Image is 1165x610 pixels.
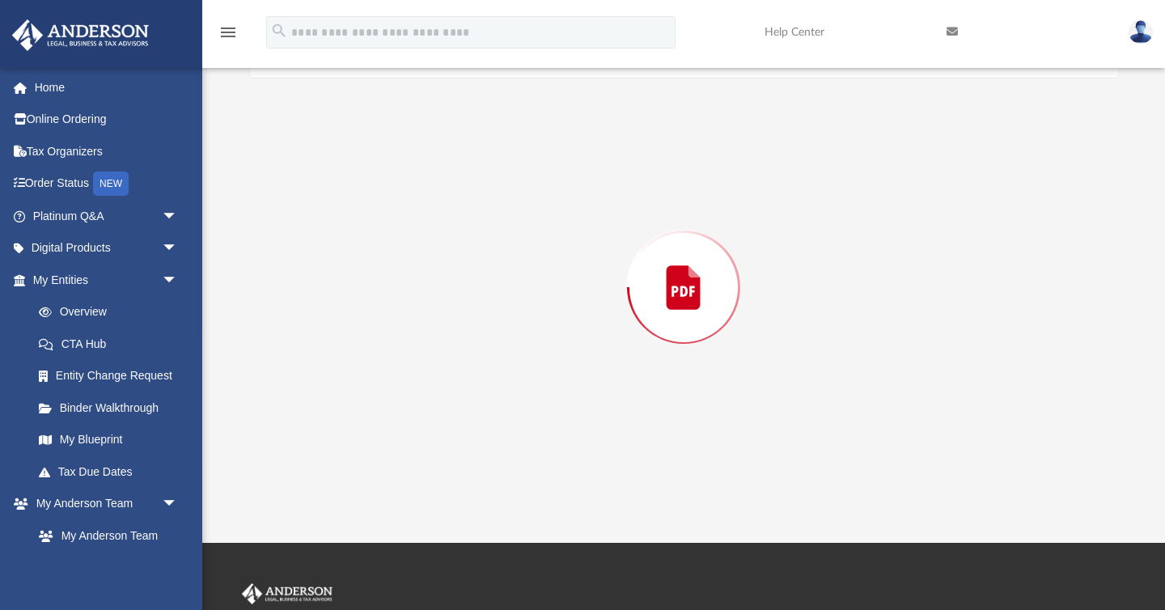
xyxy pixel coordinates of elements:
[23,296,202,328] a: Overview
[218,23,238,42] i: menu
[23,392,202,424] a: Binder Walkthrough
[11,135,202,167] a: Tax Organizers
[270,22,288,40] i: search
[218,31,238,42] a: menu
[11,104,202,136] a: Online Ordering
[11,232,202,265] a: Digital Productsarrow_drop_down
[11,167,202,201] a: Order StatusNEW
[239,583,336,604] img: Anderson Advisors Platinum Portal
[11,200,202,232] a: Platinum Q&Aarrow_drop_down
[251,36,1117,497] div: Preview
[1129,20,1153,44] img: User Pic
[93,172,129,196] div: NEW
[23,424,194,456] a: My Blueprint
[162,264,194,297] span: arrow_drop_down
[11,264,202,296] a: My Entitiesarrow_drop_down
[23,552,194,584] a: Anderson System
[23,519,186,552] a: My Anderson Team
[23,360,202,392] a: Entity Change Request
[7,19,154,51] img: Anderson Advisors Platinum Portal
[23,328,202,360] a: CTA Hub
[11,71,202,104] a: Home
[162,232,194,265] span: arrow_drop_down
[162,488,194,521] span: arrow_drop_down
[23,455,202,488] a: Tax Due Dates
[162,200,194,233] span: arrow_drop_down
[11,488,194,520] a: My Anderson Teamarrow_drop_down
